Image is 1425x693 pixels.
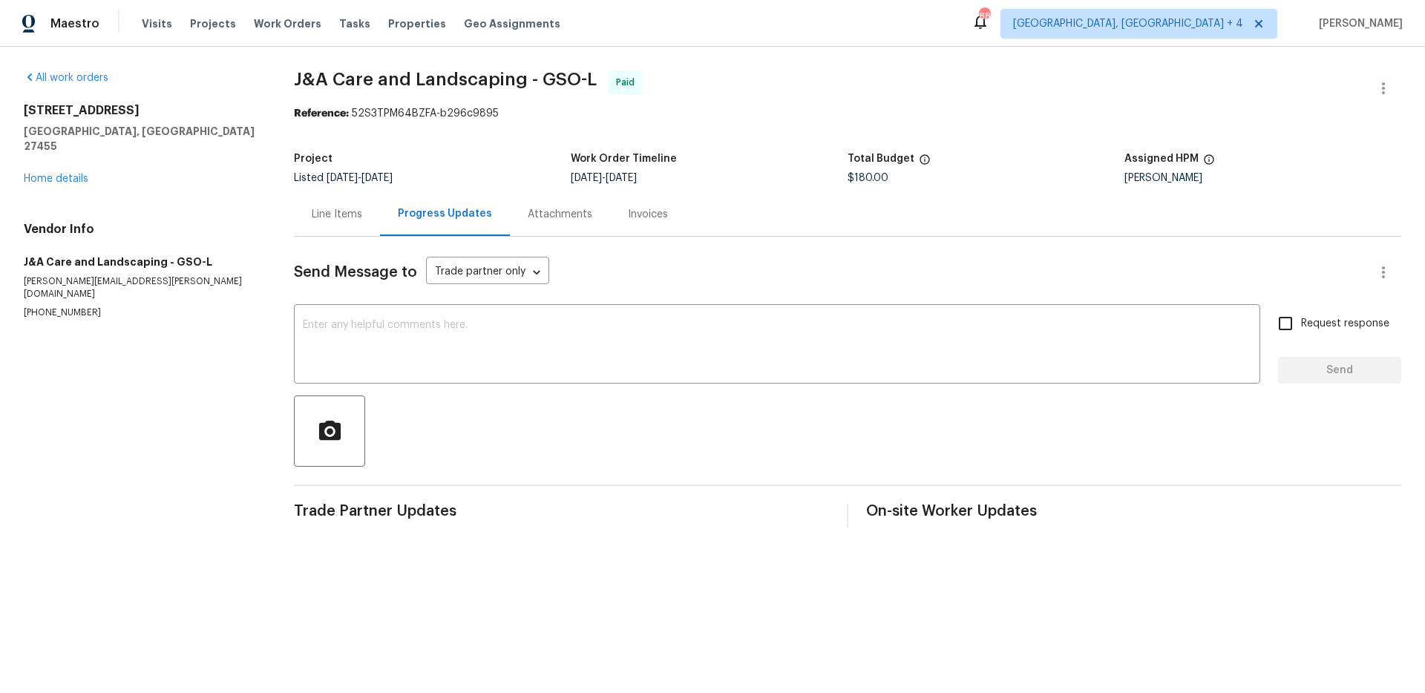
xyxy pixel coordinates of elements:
span: The total cost of line items that have been proposed by Opendoor. This sum includes line items th... [919,154,931,173]
span: Projects [190,16,236,31]
span: Tasks [339,19,370,29]
div: Line Items [312,207,362,222]
span: Trade Partner Updates [294,504,829,519]
span: Send Message to [294,265,417,280]
span: [DATE] [571,173,602,183]
span: [DATE] [327,173,358,183]
span: [DATE] [606,173,637,183]
span: - [327,173,393,183]
span: Geo Assignments [464,16,560,31]
span: Visits [142,16,172,31]
h5: [GEOGRAPHIC_DATA], [GEOGRAPHIC_DATA] 27455 [24,124,258,154]
div: Progress Updates [398,206,492,221]
h5: Assigned HPM [1124,154,1199,164]
span: On-site Worker Updates [866,504,1401,519]
b: Reference: [294,108,349,119]
span: Work Orders [254,16,321,31]
span: Properties [388,16,446,31]
a: Home details [24,174,88,184]
div: 88 [979,9,989,24]
div: Attachments [528,207,592,222]
span: $180.00 [848,173,888,183]
h2: [STREET_ADDRESS] [24,103,258,118]
span: The hpm assigned to this work order. [1203,154,1215,173]
span: [GEOGRAPHIC_DATA], [GEOGRAPHIC_DATA] + 4 [1013,16,1243,31]
div: [PERSON_NAME] [1124,173,1401,183]
span: [PERSON_NAME] [1313,16,1403,31]
span: Listed [294,173,393,183]
span: Maestro [50,16,99,31]
p: [PERSON_NAME][EMAIL_ADDRESS][PERSON_NAME][DOMAIN_NAME] [24,275,258,300]
span: [DATE] [361,173,393,183]
a: All work orders [24,73,108,83]
div: Invoices [628,207,668,222]
span: - [571,173,637,183]
h5: Project [294,154,332,164]
h5: Total Budget [848,154,914,164]
div: Trade partner only [426,260,549,285]
span: Request response [1301,316,1389,332]
div: 52S3TPM64BZFA-b296c9895 [294,106,1401,121]
h5: J&A Care and Landscaping - GSO-L [24,254,258,269]
p: [PHONE_NUMBER] [24,306,258,319]
h4: Vendor Info [24,222,258,237]
span: J&A Care and Landscaping - GSO-L [294,70,597,88]
h5: Work Order Timeline [571,154,677,164]
span: Paid [616,75,641,90]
